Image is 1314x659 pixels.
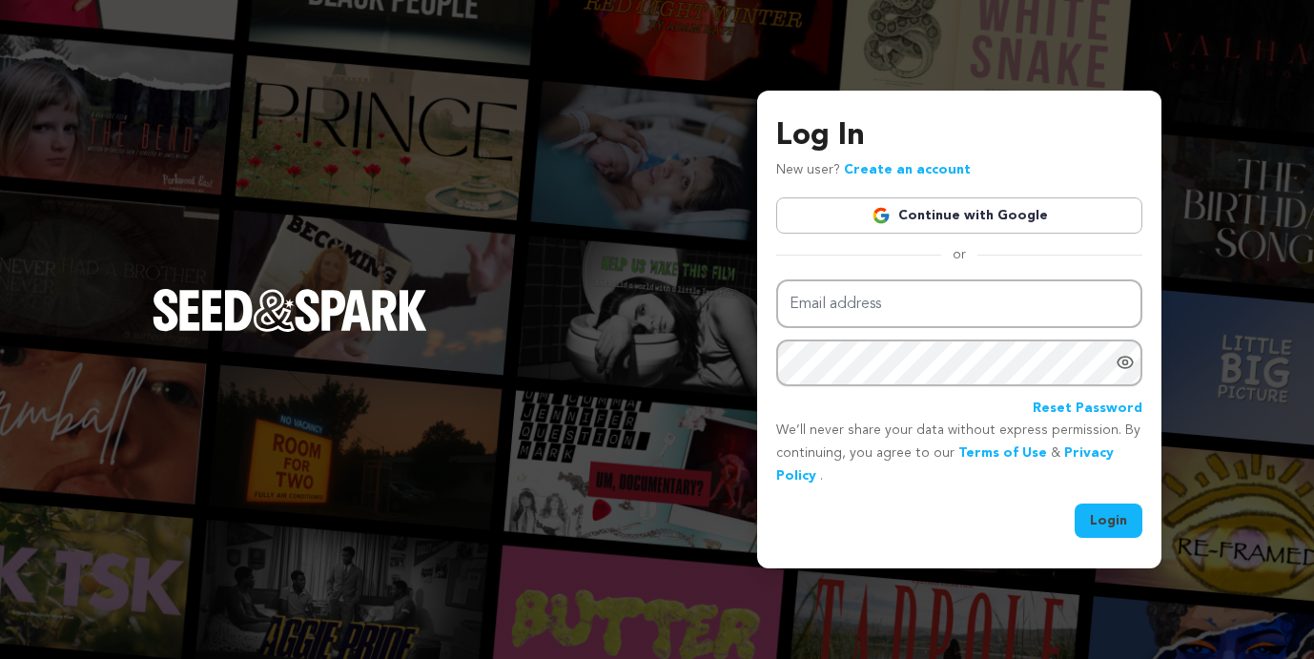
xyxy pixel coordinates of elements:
a: Privacy Policy [776,446,1114,483]
a: Reset Password [1033,398,1142,421]
a: Create an account [844,163,971,176]
img: Google logo [872,206,891,225]
a: Show password as plain text. Warning: this will display your password on the screen. [1116,353,1135,372]
img: Seed&Spark Logo [153,289,427,331]
span: or [941,245,977,264]
a: Terms of Use [958,446,1047,460]
a: Seed&Spark Homepage [153,289,427,369]
input: Email address [776,279,1142,328]
button: Login [1075,504,1142,538]
p: New user? [776,159,971,182]
h3: Log In [776,113,1142,159]
p: We’ll never share your data without express permission. By continuing, you agree to our & . [776,420,1142,487]
a: Continue with Google [776,197,1142,234]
